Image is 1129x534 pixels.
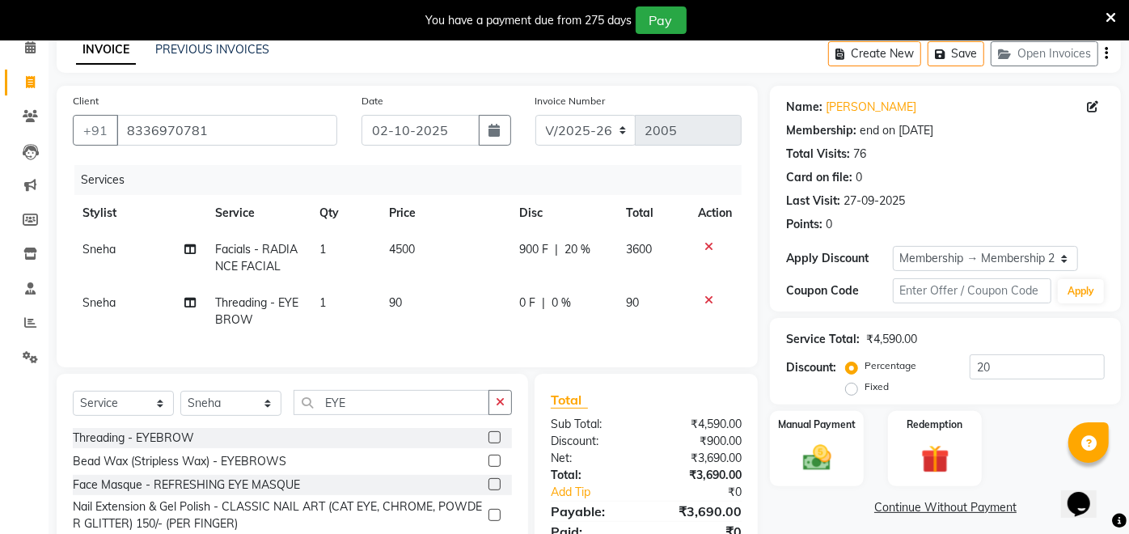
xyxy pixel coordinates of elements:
th: Stylist [73,195,205,231]
input: Enter Offer / Coupon Code [893,278,1052,303]
div: ₹0 [664,484,754,501]
th: Total [617,195,689,231]
div: ₹3,690.00 [646,467,754,484]
span: 20 % [564,241,590,258]
div: ₹3,690.00 [646,502,754,521]
div: Bead Wax (Stripless Wax) - EYEBROWS [73,453,286,470]
div: Face Masque - REFRESHING EYE MASQUE [73,477,300,494]
div: Last Visit: [786,193,840,210]
th: Disc [510,195,616,231]
input: Search by Name/Mobile/Email/Code [116,115,337,146]
div: 0 [856,169,862,186]
button: Save [928,41,984,66]
div: Discount: [786,359,836,376]
span: Sneha [82,295,116,310]
div: Points: [786,216,822,233]
span: 0 % [552,295,571,311]
div: Coupon Code [786,282,892,299]
a: Continue Without Payment [773,499,1118,516]
div: Total Visits: [786,146,850,163]
div: Payable: [539,502,646,521]
span: 0 F [519,295,535,311]
div: You have a payment due from 275 days [426,12,632,29]
div: Net: [539,450,646,467]
span: 90 [389,295,402,310]
th: Action [688,195,742,231]
iframe: chat widget [1061,469,1113,518]
button: +91 [73,115,118,146]
a: INVOICE [76,36,136,65]
div: Nail Extension & Gel Polish - CLASSIC NAIL ART (CAT EYE, CHROME, POWDER GLITTER) 150/- (PER FINGER) [73,498,482,532]
label: Manual Payment [778,417,856,432]
span: 1 [319,242,326,256]
label: Percentage [865,358,916,373]
button: Pay [636,6,687,34]
span: 1 [319,295,326,310]
div: 0 [826,216,832,233]
span: | [555,241,558,258]
input: Search or Scan [294,390,489,415]
div: end on [DATE] [860,122,933,139]
span: Sneha [82,242,116,256]
div: Sub Total: [539,416,646,433]
span: Threading - EYEBROW [215,295,298,327]
label: Client [73,94,99,108]
div: Total: [539,467,646,484]
div: ₹900.00 [646,433,754,450]
div: ₹3,690.00 [646,450,754,467]
th: Service [205,195,310,231]
span: 90 [627,295,640,310]
label: Fixed [865,379,889,394]
button: Create New [828,41,921,66]
th: Price [379,195,510,231]
span: 900 F [519,241,548,258]
img: _gift.svg [912,442,958,477]
div: 27-09-2025 [844,193,905,210]
div: Services [74,165,754,195]
span: Facials - RADIANCE FACIAL [215,242,298,273]
a: Add Tip [539,484,664,501]
button: Open Invoices [991,41,1098,66]
div: Name: [786,99,822,116]
label: Redemption [907,417,963,432]
div: Apply Discount [786,250,892,267]
div: Threading - EYEBROW [73,430,194,447]
span: 3600 [627,242,653,256]
div: Membership: [786,122,856,139]
th: Qty [310,195,379,231]
div: Service Total: [786,331,860,348]
label: Invoice Number [535,94,606,108]
div: Discount: [539,433,646,450]
a: PREVIOUS INVOICES [155,42,269,57]
div: 76 [853,146,866,163]
img: _cash.svg [794,442,840,474]
span: | [542,295,545,311]
span: 4500 [389,242,415,256]
a: [PERSON_NAME] [826,99,916,116]
div: ₹4,590.00 [866,331,917,348]
label: Date [362,94,383,108]
div: Card on file: [786,169,852,186]
button: Apply [1058,279,1104,303]
span: Total [551,392,588,409]
div: ₹4,590.00 [646,416,754,433]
